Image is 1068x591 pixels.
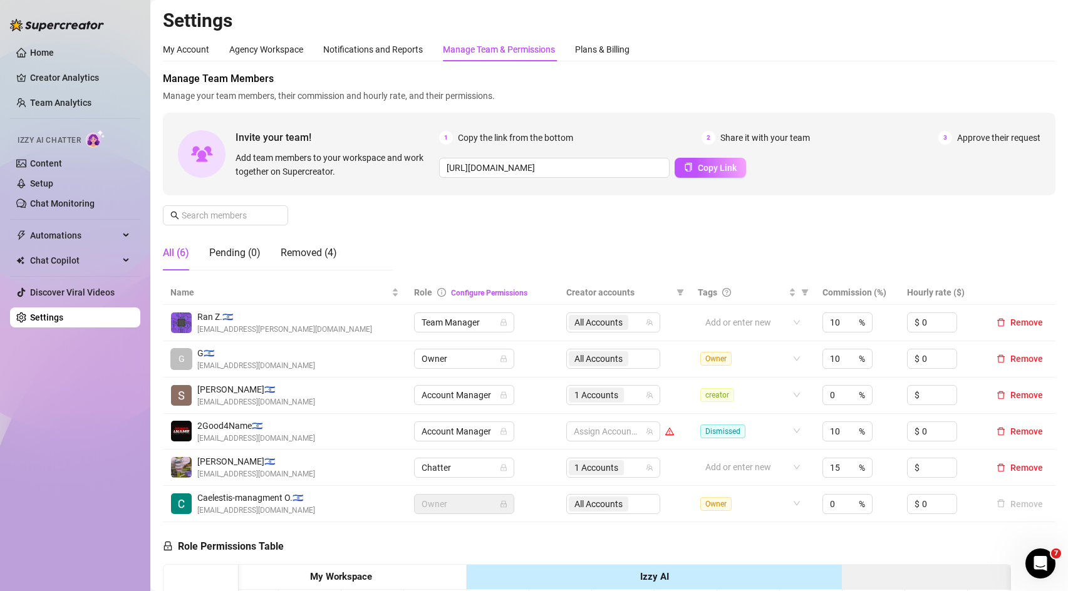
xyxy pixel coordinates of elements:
span: Owner [422,495,507,513]
img: Ran Zlatkin [171,312,192,333]
span: Team Manager [422,313,507,332]
a: Chat Monitoring [30,198,95,208]
iframe: Intercom live chat [1025,548,1055,578]
span: delete [997,463,1005,472]
span: Chatter [422,458,507,477]
span: team [646,464,653,471]
img: Chat Copilot [16,256,24,265]
span: G [179,352,185,366]
span: thunderbolt [16,230,26,240]
span: [EMAIL_ADDRESS][DOMAIN_NAME] [197,396,315,408]
div: All (6) [163,245,189,260]
span: Remove [1010,354,1043,364]
span: warning [665,427,674,436]
span: Manage your team members, their commission and hourly rate, and their permissions. [163,89,1055,103]
span: team [646,319,653,326]
strong: My Workspace [310,571,372,582]
span: 2Good4Name 🇮🇱 [197,419,315,433]
span: Add team members to your workspace and work together on Supercreator. [236,151,434,178]
span: question-circle [722,288,731,297]
th: Hourly rate ($) [900,280,984,305]
span: filter [801,289,809,296]
span: Role [414,287,432,297]
button: Remove [992,496,1048,511]
span: 7 [1051,548,1061,558]
span: Account Manager [422,386,507,404]
span: delete [997,354,1005,363]
span: lock [500,355,507,362]
button: Remove [992,388,1048,403]
span: All Accounts [574,316,623,329]
span: Remove [1010,426,1043,436]
span: Manage Team Members [163,71,1055,86]
span: Invite your team! [236,130,439,145]
span: Remove [1010,390,1043,400]
div: Manage Team & Permissions [443,43,555,56]
button: Remove [992,315,1048,330]
span: Account Manager [422,422,507,441]
span: delete [997,427,1005,436]
span: Chat Copilot [30,250,119,270]
span: Remove [1010,317,1043,327]
img: logo-BBDzfeDw.svg [10,19,104,31]
span: Copy the link from the bottom [458,131,573,145]
th: Name [163,280,407,305]
a: Home [30,48,54,58]
span: Owner [422,349,507,368]
span: team [646,428,653,435]
th: Commission (%) [815,280,900,305]
span: [EMAIL_ADDRESS][PERSON_NAME][DOMAIN_NAME] [197,324,372,336]
a: Configure Permissions [451,289,527,297]
span: lock [500,500,507,508]
span: Automations [30,225,119,245]
span: Izzy AI Chatter [18,135,81,146]
button: Remove [992,351,1048,366]
span: Caelestis-managment O. 🇮🇱 [197,491,315,505]
span: 1 [439,131,453,145]
span: [EMAIL_ADDRESS][DOMAIN_NAME] [197,360,315,372]
span: Owner [700,352,732,366]
span: 1 Accounts [569,388,624,403]
span: G 🇮🇱 [197,346,315,360]
img: 2Good4Name [171,421,192,441]
span: 1 Accounts [574,461,618,475]
img: Shalva Roso [171,385,192,406]
span: delete [997,391,1005,399]
a: Creator Analytics [30,68,130,88]
img: Sergey Shoustin [171,457,192,478]
span: [EMAIL_ADDRESS][DOMAIN_NAME] [197,505,315,516]
a: Settings [30,312,63,322]
span: filter [674,283,687,302]
button: Copy Link [675,158,746,178]
span: lock [163,541,173,551]
span: info-circle [437,288,446,297]
span: 1 Accounts [569,460,624,475]
span: Share it with your team [720,131,810,145]
input: Search members [182,208,271,222]
span: Approve their request [957,131,1040,145]
span: 1 Accounts [574,388,618,402]
div: Pending (0) [209,245,261,260]
div: My Account [163,43,209,56]
strong: Izzy AI [640,571,669,582]
span: Ran Z. 🇮🇱 [197,310,372,324]
div: Agency Workspace [229,43,303,56]
span: filter [799,283,811,302]
a: Setup [30,178,53,188]
span: delete [997,318,1005,327]
span: search [170,211,179,220]
span: 3 [938,131,952,145]
span: Remove [1010,463,1043,473]
span: Copy Link [698,163,737,173]
span: filter [677,289,684,296]
a: Team Analytics [30,98,91,108]
img: AI Chatter [86,130,105,148]
button: Remove [992,460,1048,475]
span: Tags [698,285,717,299]
span: lock [500,391,507,399]
span: [PERSON_NAME] 🇮🇱 [197,455,315,468]
img: Caelestis-managment OFM [171,493,192,514]
div: Notifications and Reports [323,43,423,56]
span: Dismissed [700,424,745,438]
span: [PERSON_NAME] 🇮🇱 [197,383,315,396]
